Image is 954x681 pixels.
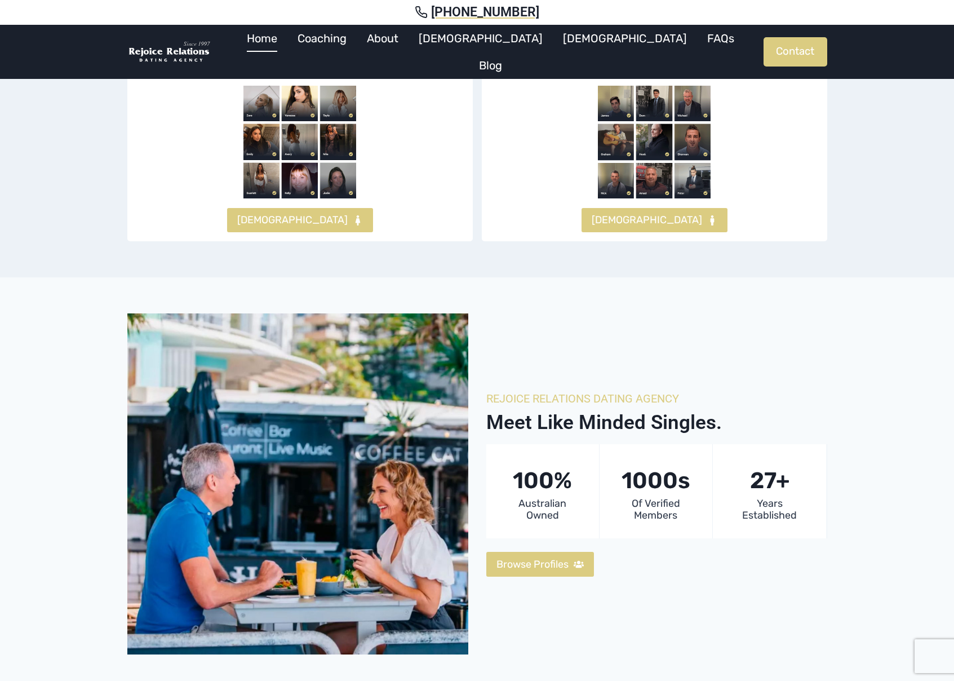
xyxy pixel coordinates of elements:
img: Rejoice Relations [127,41,212,64]
a: Rejoice relations Dating Agency [486,392,679,405]
a: FAQs [697,25,744,52]
a: Coaching [287,25,357,52]
a: [DEMOGRAPHIC_DATA] [582,208,727,232]
a: Home [237,25,287,52]
a: About [357,25,409,52]
div: Of Verified Members [616,498,695,521]
div: 1000s [616,461,695,501]
a: [DEMOGRAPHIC_DATA] [227,208,373,232]
div: 100% [503,461,582,501]
a: [DEMOGRAPHIC_DATA] [553,25,697,52]
nav: Primary [218,25,764,79]
a: [PHONE_NUMBER] [14,5,940,20]
a: Contact [764,37,827,67]
span: [PHONE_NUMBER] [431,5,539,20]
span: [DEMOGRAPHIC_DATA] [592,212,702,228]
div: 27+ [730,461,809,501]
span: Browse Profiles [496,556,569,573]
a: Blog [469,52,512,79]
a: Browse Profiles [486,552,594,576]
div: Years Established [730,498,809,521]
h2: Meet Like Minded Singles. [486,411,827,435]
div: Australian Owned [503,498,582,521]
span: [DEMOGRAPHIC_DATA] [237,212,348,228]
a: [DEMOGRAPHIC_DATA] [409,25,553,52]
